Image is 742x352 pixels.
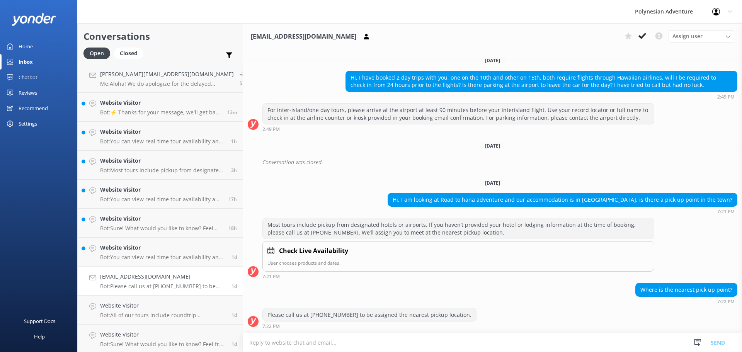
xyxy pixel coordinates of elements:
[78,122,243,151] a: Website VisitorBot:You can view real-time tour availability and book your Polynesian Adventure on...
[717,209,735,214] strong: 7:21 PM
[388,209,737,214] div: Sep 19 2025 07:21pm (UTC -10:00) Pacific/Honolulu
[114,49,147,57] a: Closed
[100,99,221,107] h4: Website Visitor
[19,85,37,100] div: Reviews
[480,180,505,186] span: [DATE]
[262,156,737,169] div: Conversation was closed.
[19,39,33,54] div: Home
[227,109,237,116] span: Sep 21 2025 09:22am (UTC -10:00) Pacific/Honolulu
[635,299,737,304] div: Sep 19 2025 07:22pm (UTC -10:00) Pacific/Honolulu
[19,54,33,70] div: Inbox
[100,330,226,339] h4: Website Visitor
[78,238,243,267] a: Website VisitorBot:You can view real-time tour availability and book your Polynesian Adventure on...
[231,167,237,173] span: Sep 21 2025 06:14am (UTC -10:00) Pacific/Honolulu
[78,180,243,209] a: Website VisitorBot:You can view real-time tour availability and book your Polynesian Adventure on...
[83,48,110,59] div: Open
[228,225,237,231] span: Sep 20 2025 03:31pm (UTC -10:00) Pacific/Honolulu
[717,299,735,304] strong: 7:22 PM
[100,167,225,174] p: Bot: Most tours include pickup from designated hotels or airports, but we do not pick up from pri...
[83,49,114,57] a: Open
[228,196,237,202] span: Sep 20 2025 03:49pm (UTC -10:00) Pacific/Honolulu
[717,95,735,99] strong: 2:49 PM
[262,274,654,279] div: Sep 19 2025 07:21pm (UTC -10:00) Pacific/Honolulu
[248,156,737,169] div: 2025-09-13T16:43:15.088
[263,218,654,239] div: Most tours include pickup from designated hotels or airports. If you haven’t provided your hotel ...
[19,100,48,116] div: Recommend
[672,32,703,41] span: Assign user
[19,70,37,85] div: Chatbot
[100,138,225,145] p: Bot: You can view real-time tour availability and book your Polynesian Adventure online at [URL][...
[100,109,221,116] p: Bot: ⚡ Thanks for your message, we'll get back to you as soon as we can. You're also welcome to k...
[78,64,243,93] a: [PERSON_NAME][EMAIL_ADDRESS][DOMAIN_NAME]Me:Aloha! We do apologize for the delayed response. Plea...
[480,143,505,149] span: [DATE]
[100,128,225,136] h4: Website Visitor
[100,80,234,87] p: Me: Aloha! We do apologize for the delayed response. Please contact our Group Specialists at [PHO...
[262,323,477,329] div: Sep 19 2025 07:22pm (UTC -10:00) Pacific/Honolulu
[231,312,237,318] span: Sep 19 2025 06:02pm (UTC -10:00) Pacific/Honolulu
[78,209,243,238] a: Website VisitorBot:Sure! What would you like to know? Feel free to ask about tour details, availa...
[83,29,237,44] h2: Conversations
[78,267,243,296] a: [EMAIL_ADDRESS][DOMAIN_NAME]Bot:Please call us at [PHONE_NUMBER] to be assigned the nearest picku...
[240,80,247,87] span: Sep 21 2025 09:30am (UTC -10:00) Pacific/Honolulu
[78,151,243,180] a: Website VisitorBot:Most tours include pickup from designated hotels or airports, but we do not pi...
[100,283,226,290] p: Bot: Please call us at [PHONE_NUMBER] to be assigned the nearest pickup location.
[267,259,649,267] p: User chooses products and dates.
[100,243,226,252] h4: Website Visitor
[263,104,654,124] div: For inter-island/one day tours, please arrive at the airport at least 90 minutes before your inte...
[100,341,226,348] p: Bot: Sure! What would you like to know? Feel free to ask about tour details, availability, pickup...
[279,246,348,256] h4: Check Live Availability
[262,127,280,132] strong: 2:49 PM
[114,48,143,59] div: Closed
[636,283,737,296] div: Where is the nearest pick up point?
[231,254,237,260] span: Sep 20 2025 07:12am (UTC -10:00) Pacific/Honolulu
[19,116,37,131] div: Settings
[100,272,226,281] h4: [EMAIL_ADDRESS][DOMAIN_NAME]
[480,57,505,64] span: [DATE]
[100,70,234,78] h4: [PERSON_NAME][EMAIL_ADDRESS][DOMAIN_NAME]
[24,313,55,329] div: Support Docs
[388,193,737,206] div: Hi, I am looking at Road to hana adventure and our accommodation is in [GEOGRAPHIC_DATA], is ther...
[263,308,476,321] div: Please call us at [PHONE_NUMBER] to be assigned the nearest pickup location.
[100,196,223,203] p: Bot: You can view real-time tour availability and book your Polynesian Adventure online at [URL][...
[231,283,237,289] span: Sep 19 2025 07:22pm (UTC -10:00) Pacific/Honolulu
[100,214,223,223] h4: Website Visitor
[669,30,734,43] div: Assign User
[100,156,225,165] h4: Website Visitor
[251,32,356,42] h3: [EMAIL_ADDRESS][DOMAIN_NAME]
[262,126,654,132] div: Sep 08 2025 02:49pm (UTC -10:00) Pacific/Honolulu
[100,301,226,310] h4: Website Visitor
[231,138,237,145] span: Sep 21 2025 07:38am (UTC -10:00) Pacific/Honolulu
[262,324,280,329] strong: 7:22 PM
[346,71,737,92] div: Hi, I have booked 2 day trips with you, one on the 10th and other on 15th, both require flights t...
[78,93,243,122] a: Website VisitorBot:⚡ Thanks for your message, we'll get back to you as soon as we can. You're als...
[78,296,243,325] a: Website VisitorBot:All of our tours include roundtrip transportation from designated pickup locat...
[100,312,226,319] p: Bot: All of our tours include roundtrip transportation from designated pickup locations. For the ...
[100,254,226,261] p: Bot: You can view real-time tour availability and book your Polynesian Adventure online at [URL][...
[34,329,45,344] div: Help
[231,341,237,347] span: Sep 19 2025 01:07pm (UTC -10:00) Pacific/Honolulu
[262,274,280,279] strong: 7:21 PM
[100,225,223,232] p: Bot: Sure! What would you like to know? Feel free to ask about tour details, availability, pickup...
[345,94,737,99] div: Sep 08 2025 02:49pm (UTC -10:00) Pacific/Honolulu
[100,185,223,194] h4: Website Visitor
[12,13,56,26] img: yonder-white-logo.png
